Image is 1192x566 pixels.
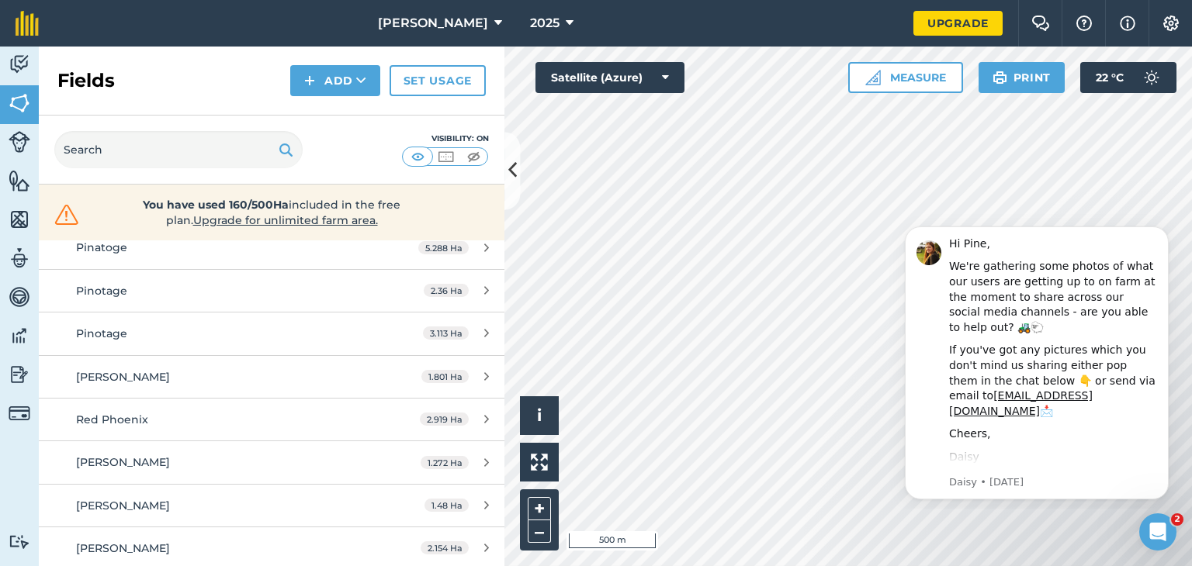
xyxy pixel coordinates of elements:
[520,396,559,435] button: i
[848,62,963,93] button: Measure
[9,363,30,386] img: svg+xml;base64,PD94bWwgdmVyc2lvbj0iMS4wIiBlbmNvZGluZz0idXRmLTgiPz4KPCEtLSBHZW5lcmF0b3I6IEFkb2JlIE...
[76,499,170,513] span: [PERSON_NAME]
[537,406,542,425] span: i
[390,65,486,96] a: Set usage
[535,62,684,93] button: Satellite (Azure)
[436,149,456,164] img: svg+xml;base64,PHN2ZyB4bWxucz0iaHR0cDovL3d3dy53My5vcmcvMjAwMC9zdmciIHdpZHRoPSI1MCIgaGVpZ2h0PSI0MC...
[1075,16,1093,31] img: A question mark icon
[9,53,30,76] img: svg+xml;base64,PD94bWwgdmVyc2lvbj0iMS4wIiBlbmNvZGluZz0idXRmLTgiPz4KPCEtLSBHZW5lcmF0b3I6IEFkb2JlIE...
[1031,16,1050,31] img: Two speech bubbles overlapping with the left bubble in the forefront
[39,270,504,312] a: Pinotage2.36 Ha
[1136,62,1167,93] img: svg+xml;base64,PD94bWwgdmVyc2lvbj0iMS4wIiBlbmNvZGluZz0idXRmLTgiPz4KPCEtLSBHZW5lcmF0b3I6IEFkb2JlIE...
[39,399,504,440] a: Red Phoenix2.919 Ha
[1139,513,1176,550] iframe: Intercom live chat
[16,11,39,36] img: fieldmargin Logo
[424,284,469,297] span: 2.36 Ha
[51,203,82,226] img: svg+xml;base64,PHN2ZyB4bWxucz0iaHR0cDovL3d3dy53My5vcmcvMjAwMC9zdmciIHdpZHRoPSIzMiIgaGVpZ2h0PSIzMC...
[1171,513,1183,526] span: 2
[143,198,289,212] strong: You have used 160/500Ha
[913,11,1003,36] a: Upgrade
[1080,62,1176,93] button: 22 °C
[9,534,30,549] img: svg+xml;base64,PD94bWwgdmVyc2lvbj0iMS4wIiBlbmNvZGluZz0idXRmLTgiPz4KPCEtLSBHZW5lcmF0b3I6IEFkb2JlIE...
[76,455,170,469] span: [PERSON_NAME]
[408,149,428,164] img: svg+xml;base64,PHN2ZyB4bWxucz0iaHR0cDovL3d3dy53My5vcmcvMjAwMC9zdmciIHdpZHRoPSI1MCIgaGVpZ2h0PSI0MC...
[76,326,127,340] span: Pinotage
[39,441,504,483] a: [PERSON_NAME]1.272 Ha
[528,520,551,543] button: –
[39,312,504,354] a: Pinotage3.113 Ha
[418,241,469,254] span: 5.288 Ha
[193,213,378,227] span: Upgrade for unlimited farm area.
[9,247,30,270] img: svg+xml;base64,PD94bWwgdmVyc2lvbj0iMS4wIiBlbmNvZGluZz0idXRmLTgiPz4KPCEtLSBHZW5lcmF0b3I6IEFkb2JlIE...
[76,412,148,426] span: Red Phoenix
[421,456,469,469] span: 1.272 Ha
[76,370,170,384] span: [PERSON_NAME]
[54,131,303,168] input: Search
[421,541,469,554] span: 2.154 Ha
[421,370,469,383] span: 1.801 Ha
[39,356,504,398] a: [PERSON_NAME]1.801 Ha
[882,212,1192,509] iframe: Intercom notifications message
[76,284,127,298] span: Pinotage
[9,208,30,231] img: svg+xml;base64,PHN2ZyB4bWxucz0iaHR0cDovL3d3dy53My5vcmcvMjAwMC9zdmciIHdpZHRoPSI1NiIgaGVpZ2h0PSI2MC...
[378,14,488,33] span: [PERSON_NAME]
[290,65,380,96] button: Add
[528,497,551,520] button: +
[464,149,483,164] img: svg+xml;base64,PHN2ZyB4bWxucz0iaHR0cDovL3d3dy53My5vcmcvMjAwMC9zdmciIHdpZHRoPSI1MCIgaGVpZ2h0PSI0MC...
[9,169,30,192] img: svg+xml;base64,PHN2ZyB4bWxucz0iaHR0cDovL3d3dy53My5vcmcvMjAwMC9zdmciIHdpZHRoPSI1NiIgaGVpZ2h0PSI2MC...
[420,412,469,426] span: 2.919 Ha
[1120,14,1135,33] img: svg+xml;base64,PHN2ZyB4bWxucz0iaHR0cDovL3d3dy53My5vcmcvMjAwMC9zdmciIHdpZHRoPSIxNyIgaGVpZ2h0PSIxNy...
[423,326,469,340] span: 3.113 Ha
[76,541,170,555] span: [PERSON_NAME]
[9,285,30,309] img: svg+xml;base64,PD94bWwgdmVyc2lvbj0iMS4wIiBlbmNvZGluZz0idXRmLTgiPz4KPCEtLSBHZW5lcmF0b3I6IEFkb2JlIE...
[531,454,548,471] img: Four arrows, one pointing top left, one top right, one bottom right and the last bottom left
[402,133,489,145] div: Visibility: On
[304,71,315,90] img: svg+xml;base64,PHN2ZyB4bWxucz0iaHR0cDovL3d3dy53My5vcmcvMjAwMC9zdmciIHdpZHRoPSIxNCIgaGVpZ2h0PSIyNC...
[9,324,30,347] img: svg+xml;base64,PD94bWwgdmVyc2lvbj0iMS4wIiBlbmNvZGluZz0idXRmLTgiPz4KPCEtLSBHZW5lcmF0b3I6IEFkb2JlIE...
[9,131,30,153] img: svg+xml;base64,PD94bWwgdmVyc2lvbj0iMS4wIiBlbmNvZGluZz0idXRmLTgiPz4KPCEtLSBHZW5lcmF0b3I6IEFkb2JlIE...
[106,197,437,228] span: included in the free plan .
[51,197,492,228] a: You have used 160/500Haincluded in the free plan.Upgrade for unlimited farm area.
[279,140,293,159] img: svg+xml;base64,PHN2ZyB4bWxucz0iaHR0cDovL3d3dy53My5vcmcvMjAwMC9zdmciIHdpZHRoPSIxOSIgaGVpZ2h0PSIyNC...
[39,485,504,526] a: [PERSON_NAME]1.48 Ha
[1162,16,1180,31] img: A cog icon
[39,226,504,268] a: Pinatoge5.288 Ha
[993,68,1007,87] img: svg+xml;base64,PHN2ZyB4bWxucz0iaHR0cDovL3d3dy53My5vcmcvMjAwMC9zdmciIHdpZHRoPSIxOSIgaGVpZ2h0PSIyNC...
[530,14,560,33] span: 2025
[9,402,30,424] img: svg+xml;base64,PD94bWwgdmVyc2lvbj0iMS4wIiBlbmNvZGluZz0idXRmLTgiPz4KPCEtLSBHZW5lcmF0b3I6IEFkb2JlIE...
[424,499,469,512] span: 1.48 Ha
[979,62,1066,93] button: Print
[57,68,115,93] h2: Fields
[1096,62,1124,93] span: 22 ° C
[76,240,127,254] span: Pinatoge
[865,70,881,85] img: Ruler icon
[9,91,30,115] img: svg+xml;base64,PHN2ZyB4bWxucz0iaHR0cDovL3d3dy53My5vcmcvMjAwMC9zdmciIHdpZHRoPSI1NiIgaGVpZ2h0PSI2MC...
